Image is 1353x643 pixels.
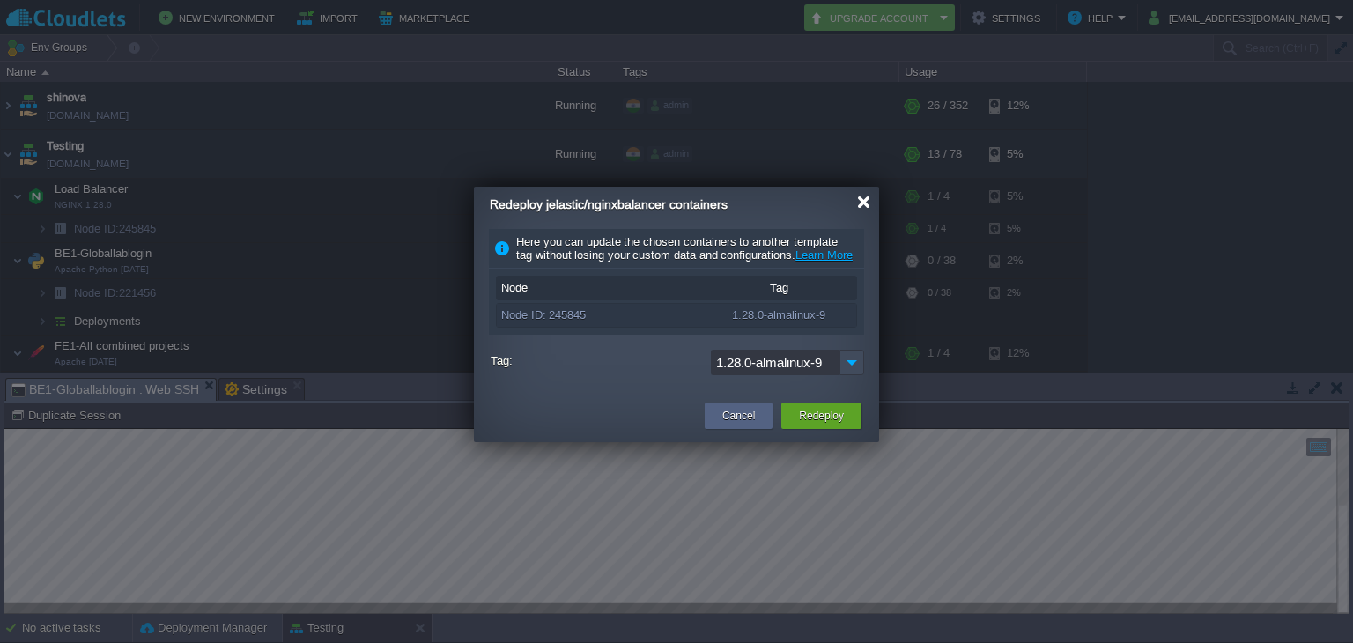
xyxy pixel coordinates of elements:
div: Node ID: 245845 [497,304,699,327]
div: Tag [699,277,858,299]
button: Cancel [722,407,755,425]
a: Learn More [795,248,853,262]
div: Here you can update the chosen containers to another template tag without losing your custom data... [489,229,864,269]
span: Redeploy jelastic/nginxbalancer containers [490,197,728,211]
div: 1.28.0-almalinux-9 [699,304,858,327]
button: Redeploy [799,407,844,425]
label: Tag: [491,350,706,372]
div: Node [497,277,699,299]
